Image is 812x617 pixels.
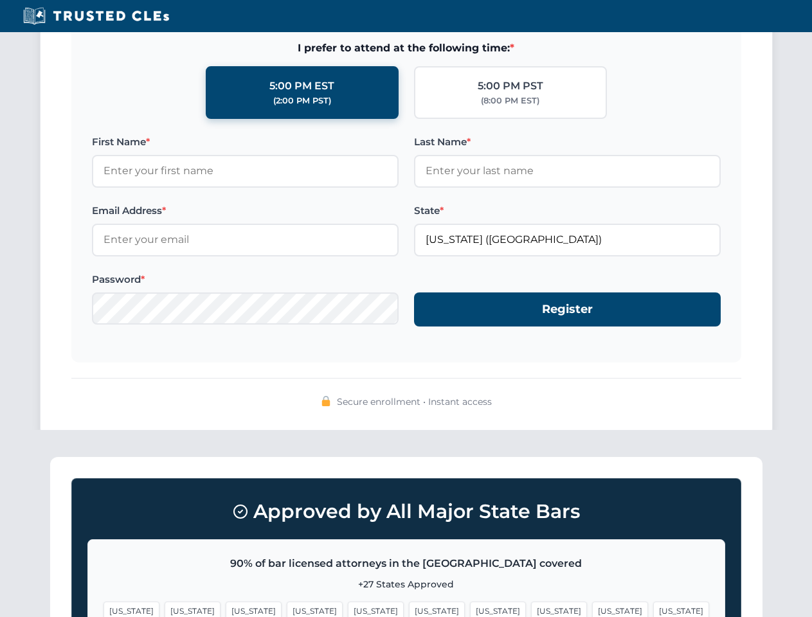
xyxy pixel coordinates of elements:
[478,78,543,94] div: 5:00 PM PST
[104,555,709,572] p: 90% of bar licensed attorneys in the [GEOGRAPHIC_DATA] covered
[269,78,334,94] div: 5:00 PM EST
[414,224,721,256] input: Florida (FL)
[414,203,721,219] label: State
[92,155,399,187] input: Enter your first name
[104,577,709,591] p: +27 States Approved
[92,134,399,150] label: First Name
[19,6,173,26] img: Trusted CLEs
[337,395,492,409] span: Secure enrollment • Instant access
[92,224,399,256] input: Enter your email
[414,155,721,187] input: Enter your last name
[481,94,539,107] div: (8:00 PM EST)
[273,94,331,107] div: (2:00 PM PST)
[92,40,721,57] span: I prefer to attend at the following time:
[414,292,721,326] button: Register
[92,272,399,287] label: Password
[321,396,331,406] img: 🔒
[87,494,725,529] h3: Approved by All Major State Bars
[92,203,399,219] label: Email Address
[414,134,721,150] label: Last Name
